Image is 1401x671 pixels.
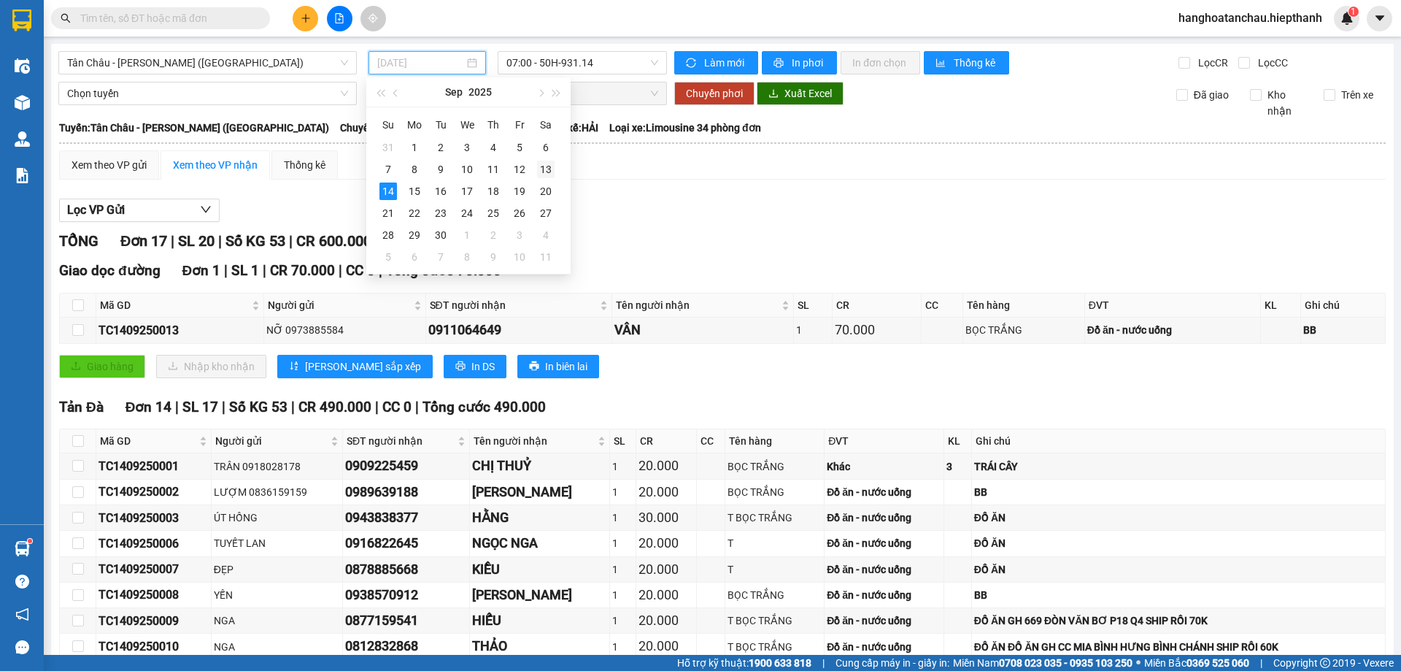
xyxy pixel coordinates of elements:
span: Tân Châu - Hồ Chí Minh (Giường) [67,52,348,74]
td: 0878885668 [343,557,470,583]
td: 2025-10-09 [480,246,506,268]
button: Sep [445,77,463,107]
div: 18 [485,183,502,200]
td: 0909225459 [343,453,470,479]
td: 2025-09-22 [401,202,428,224]
td: 0989639188 [343,480,470,505]
th: CR [833,294,922,318]
div: BỌC TRẮNG [727,459,822,475]
div: 6 [406,248,423,266]
div: 19 [511,183,528,200]
sup: 1 [28,539,32,543]
span: Loại xe: Limousine 34 phòng đơn [609,120,761,136]
span: hanghoatanchau.hiepthanh [1167,9,1334,27]
div: 30 [432,226,449,244]
button: printerIn phơi [762,51,837,74]
div: 1 [458,226,476,244]
div: 17 [458,183,476,200]
td: 2025-09-07 [375,158,401,180]
div: 11 [485,161,502,178]
span: | [291,399,295,415]
div: 8 [406,161,423,178]
img: icon-new-feature [1340,12,1354,25]
div: Xem theo VP gửi [72,157,147,173]
td: 2025-09-02 [428,137,454,158]
td: TC1409250013 [96,318,264,343]
span: CC 0 [346,262,375,279]
span: In DS [471,358,495,375]
button: downloadXuất Excel [757,82,844,105]
div: 0909225459 [345,456,467,476]
div: 24 [458,204,476,222]
span: Tài xế: HẢI [551,120,598,136]
div: YẾN [214,587,340,603]
div: Đồ ăn - nước uống [827,510,941,526]
b: Tuyến: Tân Châu - [PERSON_NAME] ([GEOGRAPHIC_DATA]) [59,122,329,134]
td: TC1409250008 [96,583,212,608]
div: ĐỒ ĂN [974,535,1383,551]
span: Lọc CC [1252,55,1290,71]
div: 25 [485,204,502,222]
span: | [339,262,342,279]
span: Thống kê [954,55,997,71]
div: 1 [612,561,633,578]
button: file-add [327,6,352,31]
div: ÚT HỒNG [214,510,340,526]
img: solution-icon [15,168,30,183]
div: Đồ ăn - nước uống [827,484,941,500]
div: 1 [612,484,633,500]
img: warehouse-icon [15,58,30,74]
span: printer [529,361,539,372]
th: KL [944,429,971,453]
th: Mo [401,113,428,137]
td: 2025-10-06 [401,246,428,268]
div: T BỌC TRẮNG [727,510,822,526]
div: 3 [458,139,476,156]
td: 2025-09-08 [401,158,428,180]
span: [PERSON_NAME] sắp xếp [305,358,421,375]
span: Chọn chuyến [506,83,658,104]
td: 0938570912 [343,583,470,608]
div: 1 [612,510,633,526]
td: 2025-09-17 [454,180,480,202]
div: 0878885668 [345,559,467,580]
button: sort-ascending[PERSON_NAME] sắp xếp [277,355,433,378]
td: 2025-10-07 [428,246,454,268]
td: 2025-10-11 [533,246,559,268]
button: 2025 [468,77,492,107]
td: MINH TIẾN [470,480,610,505]
div: Thống kê [284,157,325,173]
div: NGỌC NGA [472,533,607,553]
td: 2025-09-14 [375,180,401,202]
td: 2025-09-18 [480,180,506,202]
td: 2025-08-31 [375,137,401,158]
td: 2025-10-03 [506,224,533,246]
td: 2025-09-01 [401,137,428,158]
span: In biên lai [545,358,587,375]
div: 0943838377 [345,507,467,528]
th: Ghi chú [1301,294,1386,318]
span: Chọn tuyến [67,83,348,104]
button: caret-down [1367,6,1392,31]
div: 20 [537,183,555,200]
div: 0916822645 [345,533,467,553]
span: SL 17 [182,399,218,415]
td: 2025-09-10 [454,158,480,180]
th: Fr [506,113,533,137]
div: 8 [458,248,476,266]
div: 16 [432,183,449,200]
span: Đã giao [1188,87,1235,103]
td: 2025-09-19 [506,180,533,202]
td: 2025-09-27 [533,202,559,224]
div: 20.000 [638,585,694,605]
div: TC1409250006 [99,534,209,553]
div: TC1409250013 [99,321,261,340]
span: | [263,262,266,279]
span: Mã GD [100,433,196,449]
button: Lọc VP Gửi [59,199,220,222]
td: VÂN [612,318,794,343]
div: 1 [796,322,830,338]
div: ĐỒ ĂN [974,561,1383,578]
div: 26 [511,204,528,222]
span: notification [15,607,29,621]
